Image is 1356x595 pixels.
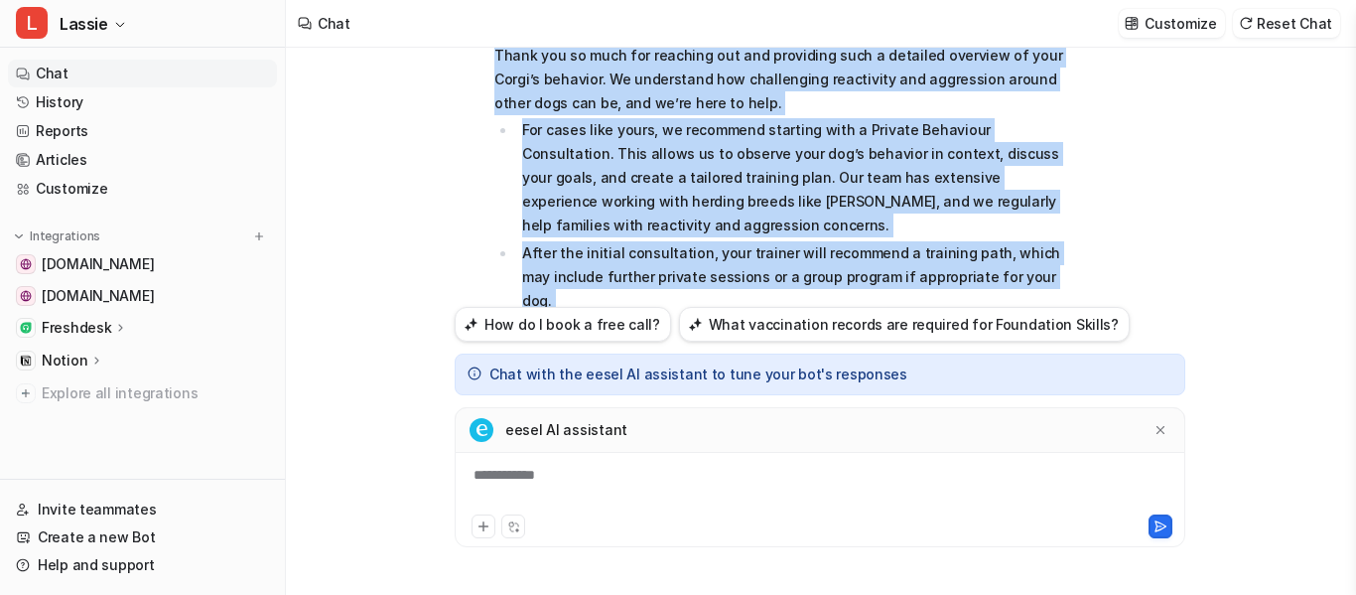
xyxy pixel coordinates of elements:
p: Notion [42,351,87,371]
p: Chat with the eesel AI assistant to tune your bot's responses [489,365,907,384]
p: Customize [1145,13,1216,34]
p: After the initial consultation, your trainer will recommend a training path, which may include fu... [522,241,1075,313]
span: Lassie [60,10,108,38]
img: Notion [20,355,32,367]
a: Chat [8,60,277,87]
img: expand menu [12,229,26,243]
div: Chat [318,13,350,34]
p: For cases like yours, we recommend starting with a Private Behaviour Consultation. This allows us... [522,118,1075,237]
button: What vaccination records are required for Foundation Skills? [679,307,1130,342]
img: online.whenhoundsfly.com [20,290,32,302]
p: Freshdesk [42,318,111,338]
a: Create a new Bot [8,523,277,551]
img: explore all integrations [16,383,36,403]
a: Customize [8,175,277,203]
button: How do I book a free call? [455,307,671,342]
p: Integrations [30,228,100,244]
img: menu_add.svg [252,229,266,243]
img: www.whenhoundsfly.com [20,258,32,270]
button: Customize [1119,9,1224,38]
img: Freshdesk [20,322,32,334]
span: Explore all integrations [42,377,269,409]
button: Reset Chat [1233,9,1340,38]
img: customize [1125,16,1139,31]
span: [DOMAIN_NAME] [42,286,154,306]
p: Thank you so much for reaching out and providing such a detailed overview of your Corgi’s behavio... [494,44,1075,115]
p: eesel AI assistant [505,420,627,440]
span: L [16,7,48,39]
img: reset [1239,16,1253,31]
a: Articles [8,146,277,174]
span: [DOMAIN_NAME] [42,254,154,274]
a: online.whenhoundsfly.com[DOMAIN_NAME] [8,282,277,310]
a: Help and support [8,551,277,579]
a: History [8,88,277,116]
a: Invite teammates [8,496,277,523]
button: Integrations [8,226,106,246]
a: Explore all integrations [8,379,277,407]
a: www.whenhoundsfly.com[DOMAIN_NAME] [8,250,277,278]
a: Reports [8,117,277,145]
